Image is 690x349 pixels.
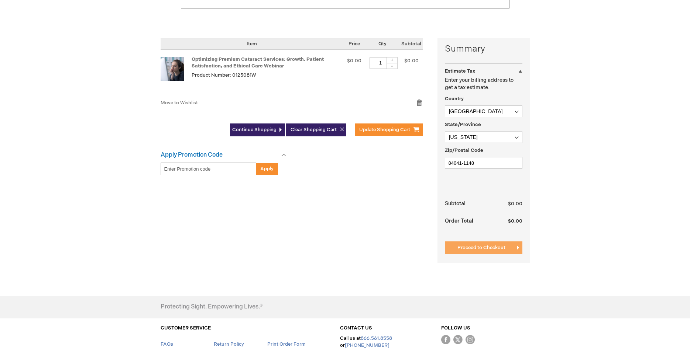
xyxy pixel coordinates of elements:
[387,57,398,63] div: +
[161,57,192,92] a: Optimizing Premium Cataract Services: Growth, Patient Satisfaction, and Ethical Care Webinar
[230,123,285,136] a: Continue Shopping
[349,41,360,47] span: Price
[345,342,389,348] a: [PHONE_NUMBER]
[445,198,493,210] th: Subtotal
[214,341,244,347] a: Return Policy
[161,325,211,331] a: CUSTOMER SERVICE
[445,122,481,128] span: State/Province
[161,57,184,81] img: Optimizing Premium Cataract Services: Growth, Patient Satisfaction, and Ethical Care Webinar
[161,163,256,175] input: Enter Promotion code
[286,123,346,136] button: Clear Shopping Cart
[192,56,324,69] a: Optimizing Premium Cataract Services: Growth, Patient Satisfaction, and Ethical Care Webinar
[457,245,505,251] span: Proceed to Checkout
[401,41,421,47] span: Subtotal
[370,57,392,69] input: Qty
[404,58,419,64] span: $0.00
[192,72,256,78] span: Product Number: 0125081W
[161,341,173,347] a: FAQs
[445,241,522,254] button: Proceed to Checkout
[247,41,257,47] span: Item
[256,163,278,175] button: Apply
[161,100,198,106] a: Move to Wishlist
[445,96,464,102] span: Country
[161,304,262,310] h4: Protecting Sight. Empowering Lives.®
[387,63,398,69] div: -
[361,335,392,341] a: 866.561.8558
[445,77,522,91] p: Enter your billing address to get a tax estimate.
[508,201,522,207] span: $0.00
[445,147,483,153] span: Zip/Postal Code
[347,58,361,64] span: $0.00
[355,123,423,136] button: Update Shopping Cart
[508,218,522,224] span: $0.00
[453,335,463,344] img: Twitter
[378,41,387,47] span: Qty
[340,325,372,331] a: CONTACT US
[445,68,475,74] strong: Estimate Tax
[260,166,274,172] span: Apply
[267,341,306,347] a: Print Order Form
[359,127,410,133] span: Update Shopping Cart
[445,214,473,227] strong: Order Total
[161,151,223,158] strong: Apply Promotion Code
[441,335,450,344] img: Facebook
[441,325,470,331] a: FOLLOW US
[291,127,337,133] span: Clear Shopping Cart
[232,127,277,133] span: Continue Shopping
[466,335,475,344] img: instagram
[445,43,522,55] strong: Summary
